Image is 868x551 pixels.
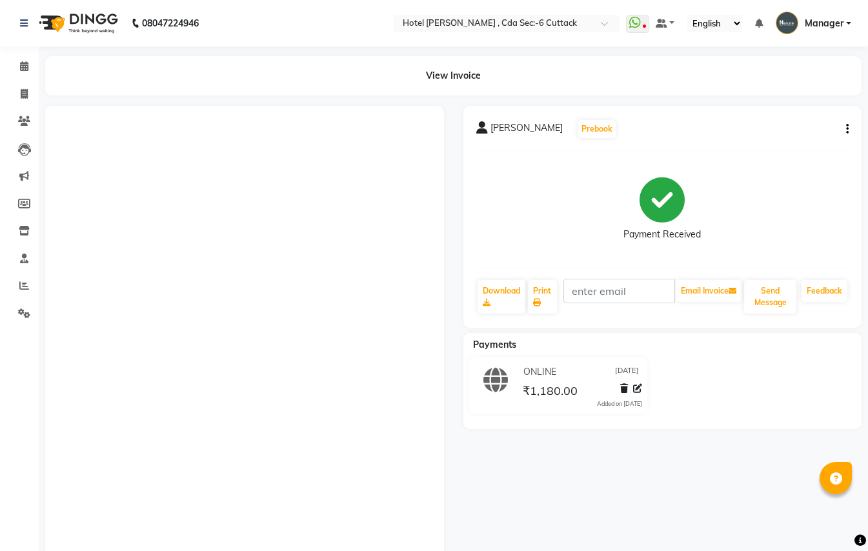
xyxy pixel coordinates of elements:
a: Feedback [802,280,847,302]
img: logo [33,5,121,41]
img: Manager [776,12,798,34]
iframe: chat widget [814,499,855,538]
span: ₹1,180.00 [523,383,578,401]
span: [DATE] [615,365,639,379]
a: Print [528,280,558,314]
div: Added on [DATE] [597,399,642,408]
button: Email Invoice [676,280,742,302]
span: Payments [473,339,516,350]
div: Payment Received [623,228,701,241]
a: Download [478,280,525,314]
div: View Invoice [45,56,862,95]
span: ONLINE [523,365,556,379]
span: Manager [805,17,843,30]
button: Prebook [578,120,616,138]
span: [PERSON_NAME] [490,121,563,139]
input: enter email [563,279,675,303]
button: Send Message [744,280,796,314]
b: 08047224946 [142,5,199,41]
